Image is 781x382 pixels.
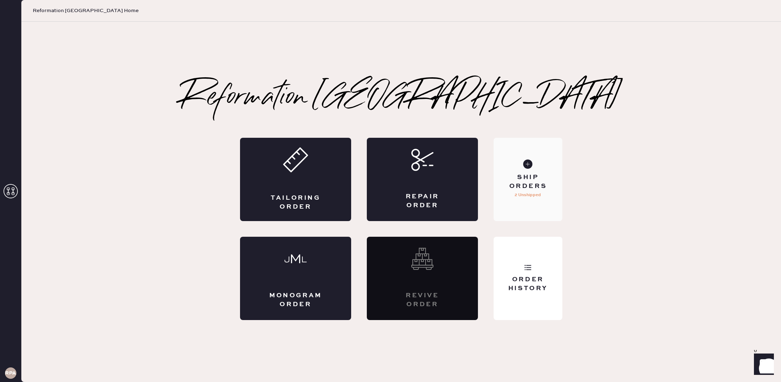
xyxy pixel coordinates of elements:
div: Ship Orders [499,173,557,191]
iframe: Front Chat [747,350,778,381]
div: Repair Order [395,192,449,210]
div: Monogram Order [269,291,323,309]
div: Tailoring Order [269,194,323,211]
h2: Reformation [GEOGRAPHIC_DATA] [181,84,621,112]
span: Reformation [GEOGRAPHIC_DATA] Home [33,7,139,14]
p: 2 Unshipped [515,191,541,199]
div: Order History [499,275,557,293]
div: Interested? Contact us at care@hemster.co [367,237,478,320]
div: Revive order [395,291,449,309]
h3: RPAA [5,371,16,376]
